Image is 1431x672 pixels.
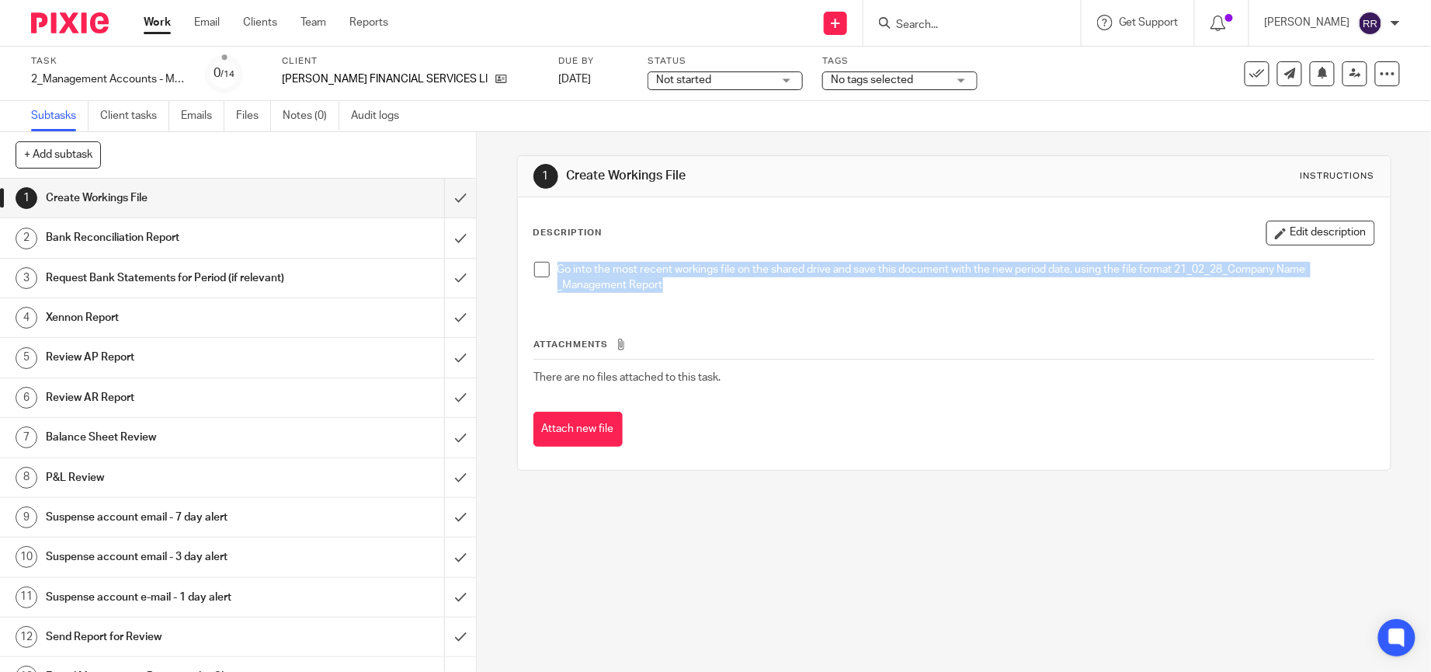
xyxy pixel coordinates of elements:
label: Due by [558,55,628,68]
div: 5 [16,347,37,369]
p: Description [533,227,603,239]
div: 4 [16,307,37,329]
a: Emails [181,101,224,131]
h1: Xennon Report [46,306,301,329]
a: Subtasks [31,101,89,131]
div: Instructions [1301,170,1375,183]
div: 1 [16,187,37,209]
h1: Send Report for Review [46,625,301,649]
label: Task [31,55,186,68]
button: Edit description [1266,221,1375,245]
a: Work [144,15,171,30]
h1: Suspense account email - 3 day alert [46,545,301,569]
div: 2 [16,228,37,249]
span: There are no files attached to this task. [534,372,721,383]
h1: Create Workings File [566,168,987,184]
div: 6 [16,387,37,409]
input: Search [894,19,1034,33]
span: Attachments [534,340,609,349]
small: /14 [221,70,235,78]
p: [PERSON_NAME] FINANCIAL SERVICES LIMITED [282,71,488,87]
label: Client [282,55,539,68]
h1: Balance Sheet Review [46,426,301,449]
button: Attach new file [533,412,623,447]
a: Client tasks [100,101,169,131]
img: Pixie [31,12,109,33]
h1: Suspense account e-mail - 1 day alert [46,586,301,609]
button: + Add subtask [16,141,101,168]
a: Files [236,101,271,131]
a: Notes (0) [283,101,339,131]
label: Status [648,55,803,68]
div: 0 [214,64,235,82]
div: 9 [16,507,37,528]
div: 3 [16,267,37,289]
h1: Create Workings File [46,186,301,210]
p: [PERSON_NAME] [1265,15,1350,30]
div: 2_Management Accounts - Monthly - NEW [31,71,186,87]
span: [DATE] [558,74,591,85]
a: Audit logs [351,101,411,131]
h1: Suspense account email - 7 day alert [46,506,301,529]
a: Reports [349,15,388,30]
label: Tags [822,55,978,68]
span: Not started [656,75,711,85]
span: No tags selected [831,75,913,85]
a: Email [194,15,220,30]
h1: Bank Reconciliation Report [46,226,301,249]
p: Go into the most recent workings file on the shared drive and save this document with the new per... [557,262,1374,294]
div: 7 [16,427,37,448]
div: 8 [16,467,37,489]
div: 12 [16,626,37,648]
div: 1 [533,164,558,189]
a: Clients [243,15,277,30]
span: Get Support [1119,17,1179,28]
div: 10 [16,546,37,568]
h1: P&L Review [46,466,301,489]
h1: Review AR Report [46,386,301,409]
div: 11 [16,587,37,608]
h1: Review AP Report [46,346,301,369]
img: svg%3E [1358,11,1383,36]
a: Team [300,15,326,30]
h1: Request Bank Statements for Period (if relevant) [46,266,301,290]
